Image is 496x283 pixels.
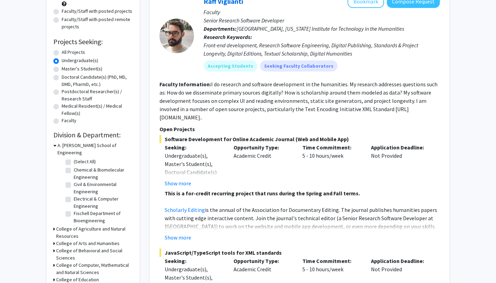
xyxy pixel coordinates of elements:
label: Medical Resident(s) / Medical Fellow(s) [62,103,133,117]
div: 5 - 10 hours/week [297,143,366,187]
p: Opportunity Type: [234,143,292,152]
p: Seeking: [165,143,223,152]
p: Faculty [204,8,440,16]
h3: College of Agriculture and Natural Resources [56,225,133,240]
label: Fischell Department of Bioengineering [74,210,131,224]
strong: This is a for-credit recurring project that runs during the Spring and Fall terms. [165,190,360,197]
label: Postdoctoral Researcher(s) / Research Staff [62,88,133,103]
mat-chip: Accepting Students [204,60,257,71]
h2: Division & Department: [53,131,133,139]
h3: College of Arts and Humanities [56,240,120,247]
div: Not Provided [366,143,435,187]
p: Time Commitment: [302,143,361,152]
button: Show more [165,179,191,187]
label: Electrical & Computer Engineering [74,195,131,210]
iframe: Chat [5,252,29,278]
p: is the annual of the Association for Documentary Editing. The journal publishes humanities papers... [165,206,440,255]
button: Show more [165,233,191,242]
p: Time Commitment: [302,257,361,265]
b: Faculty Information: [159,81,211,88]
h2: Projects Seeking: [53,38,133,46]
p: Seeking: [165,257,223,265]
label: Civil & Environmental Engineering [74,181,131,195]
fg-read-more: I do research and software development in the humanities. My research addresses questions such as... [159,81,437,121]
label: (Select All) [74,158,96,165]
span: JavaScript/TypeScript tools for XML standards [159,248,440,257]
label: Faculty [62,117,76,124]
label: Materials Science & Engineering [74,224,131,239]
p: Senior Research Software Developer [204,16,440,25]
p: Application Deadline: [371,143,430,152]
b: Departments: [204,25,237,32]
h3: College of Behavioral and Social Sciences [56,247,133,262]
p: Open Projects [159,125,440,133]
label: Undergraduate(s) [62,57,98,64]
label: Faculty/Staff with posted projects [62,8,132,15]
p: Application Deadline: [371,257,430,265]
span: Software Development for Online Academic Journal (Web and Mobile App) [159,135,440,143]
label: Doctoral Candidate(s) (PhD, MD, DMD, PharmD, etc.) [62,74,133,88]
a: Scholarly Editing [165,206,205,213]
div: Undergraduate(s), Master's Student(s), Doctoral Candidate(s) (PhD, MD, DMD, PharmD, etc.) [165,152,223,193]
label: Chemical & Biomolecular Engineering [74,166,131,181]
p: Opportunity Type: [234,257,292,265]
h3: A. [PERSON_NAME] School of Engineering [58,142,133,156]
div: Front-end development, Research Software Engineering, Digital Publishing, Standards & Project Lon... [204,41,440,58]
div: Academic Credit [228,143,297,187]
b: Research Keywords: [204,33,252,40]
h3: College of Computer, Mathematical and Natural Sciences [56,262,133,276]
mat-chip: Seeking Faculty Collaborators [260,60,338,71]
label: Master's Student(s) [62,65,102,72]
label: Faculty/Staff with posted remote projects [62,16,133,30]
span: [GEOGRAPHIC_DATA], [US_STATE] Institute for Technology in the Humanities [237,25,404,32]
label: All Projects [62,49,85,56]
